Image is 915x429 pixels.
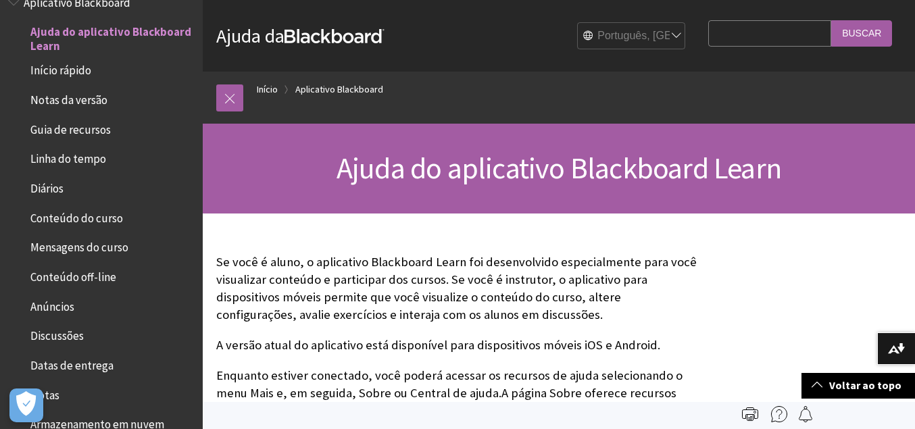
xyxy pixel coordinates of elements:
span: Conteúdo do curso [30,207,123,225]
strong: Blackboard [285,29,385,43]
span: Guia de recursos [30,118,111,136]
span: Notas [30,384,59,402]
input: Buscar [831,20,892,47]
span: Ajuda do aplicativo Blackboard Learn [337,149,781,186]
a: Aplicativo Blackboard [295,81,383,98]
span: Mensagens do curso [30,236,128,255]
a: Ajuda daBlackboard [216,24,385,48]
button: Open Preferences [9,388,43,422]
a: Voltar ao topo [801,373,915,398]
p: A versão atual do aplicativo está disponível para dispositivos móveis iOS e Android. [216,336,701,354]
span: Conteúdo off-line [30,266,116,284]
span: Anúncios [30,295,74,313]
p: Enquanto estiver conectado, você poderá acessar os recursos de ajuda selecionando o menu Mais e, ... [216,367,701,420]
a: Início [257,81,278,98]
span: Notas da versão [30,89,107,107]
img: Print [742,406,758,422]
img: More help [771,406,787,422]
span: Datas de entrega [30,354,114,372]
span: Linha do tempo [30,148,106,166]
p: Se você é aluno, o aplicativo Blackboard Learn foi desenvolvido especialmente para você visualiza... [216,253,701,324]
span: Discussões [30,325,84,343]
span: Diários [30,177,64,195]
select: Site Language Selector [578,22,686,49]
span: Início rápido [30,59,91,78]
img: Follow this page [797,406,814,422]
span: Ajuda do aplicativo Blackboard Learn [30,21,193,53]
